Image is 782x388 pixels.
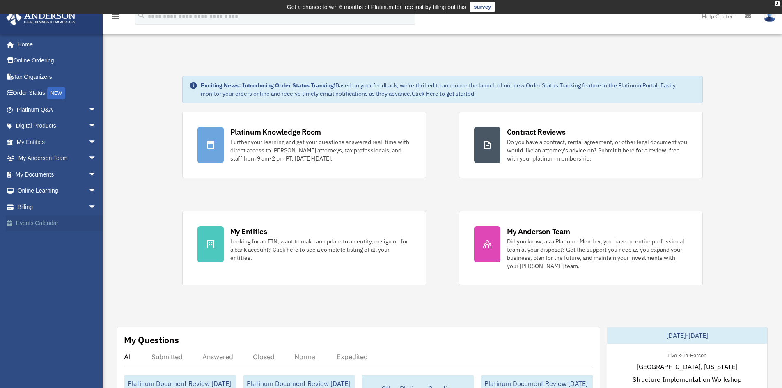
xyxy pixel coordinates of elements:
a: Online Ordering [6,53,109,69]
a: Digital Productsarrow_drop_down [6,118,109,134]
div: My Questions [124,334,179,346]
span: [GEOGRAPHIC_DATA], [US_STATE] [637,362,737,372]
i: menu [111,11,121,21]
div: Do you have a contract, rental agreement, or other legal document you would like an attorney's ad... [507,138,688,163]
a: menu [111,14,121,21]
div: Did you know, as a Platinum Member, you have an entire professional team at your disposal? Get th... [507,237,688,270]
img: User Pic [764,10,776,22]
a: Platinum Q&Aarrow_drop_down [6,101,109,118]
div: Submitted [151,353,183,361]
a: My Entitiesarrow_drop_down [6,134,109,150]
img: Anderson Advisors Platinum Portal [4,10,78,26]
span: arrow_drop_down [88,183,105,200]
a: Order StatusNEW [6,85,109,102]
div: My Anderson Team [507,226,570,236]
span: arrow_drop_down [88,150,105,167]
a: Online Learningarrow_drop_down [6,183,109,199]
div: [DATE]-[DATE] [607,327,767,344]
a: My Anderson Team Did you know, as a Platinum Member, you have an entire professional team at your... [459,211,703,285]
span: arrow_drop_down [88,134,105,151]
div: My Entities [230,226,267,236]
span: Structure Implementation Workshop [633,374,741,384]
div: NEW [47,87,65,99]
a: Events Calendar [6,215,109,232]
div: close [775,1,780,6]
a: survey [470,2,495,12]
div: Answered [202,353,233,361]
span: arrow_drop_down [88,101,105,118]
div: Contract Reviews [507,127,566,137]
strong: Exciting News: Introducing Order Status Tracking! [201,82,335,89]
a: Home [6,36,105,53]
span: arrow_drop_down [88,166,105,183]
a: My Documentsarrow_drop_down [6,166,109,183]
div: All [124,353,132,361]
span: arrow_drop_down [88,118,105,135]
div: Further your learning and get your questions answered real-time with direct access to [PERSON_NAM... [230,138,411,163]
i: search [137,11,146,20]
div: Live & In-Person [661,350,713,359]
a: Click Here to get started! [412,90,476,97]
div: Get a chance to win 6 months of Platinum for free just by filling out this [287,2,466,12]
div: Expedited [337,353,368,361]
a: Contract Reviews Do you have a contract, rental agreement, or other legal document you would like... [459,112,703,178]
a: My Anderson Teamarrow_drop_down [6,150,109,167]
a: Platinum Knowledge Room Further your learning and get your questions answered real-time with dire... [182,112,426,178]
div: Based on your feedback, we're thrilled to announce the launch of our new Order Status Tracking fe... [201,81,696,98]
a: Tax Organizers [6,69,109,85]
div: Normal [294,353,317,361]
div: Looking for an EIN, want to make an update to an entity, or sign up for a bank account? Click her... [230,237,411,262]
div: Closed [253,353,275,361]
a: My Entities Looking for an EIN, want to make an update to an entity, or sign up for a bank accoun... [182,211,426,285]
div: Platinum Knowledge Room [230,127,321,137]
a: Billingarrow_drop_down [6,199,109,215]
span: arrow_drop_down [88,199,105,216]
